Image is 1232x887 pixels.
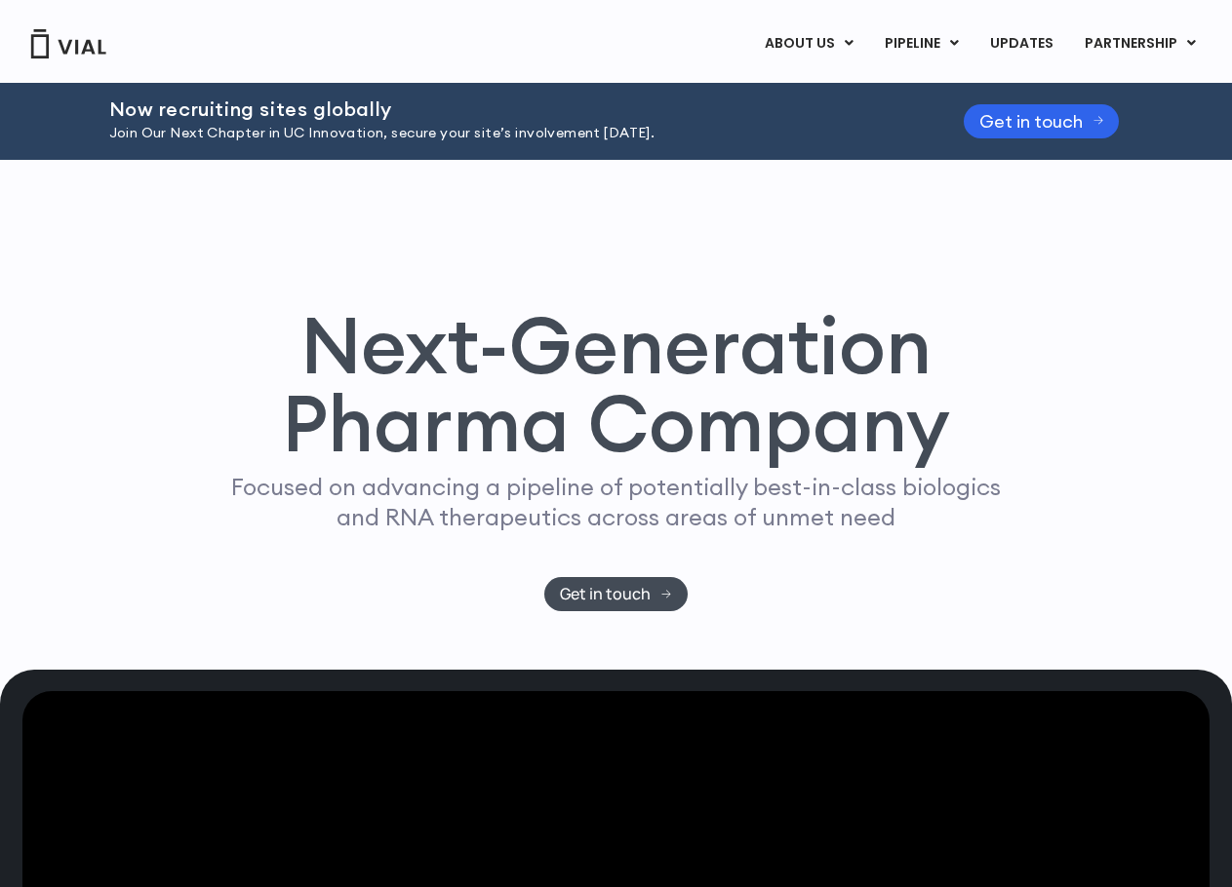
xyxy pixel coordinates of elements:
[223,472,1010,532] p: Focused on advancing a pipeline of potentially best-in-class biologics and RNA therapeutics acros...
[1069,27,1212,60] a: PARTNERSHIPMenu Toggle
[109,123,915,144] p: Join Our Next Chapter in UC Innovation, secure your site’s involvement [DATE].
[749,27,868,60] a: ABOUT USMenu Toggle
[974,27,1068,60] a: UPDATES
[109,98,915,120] h2: Now recruiting sites globally
[979,114,1083,129] span: Get in touch
[194,306,1039,462] h1: Next-Generation Pharma Company
[964,104,1120,138] a: Get in touch
[544,577,688,611] a: Get in touch
[869,27,974,60] a: PIPELINEMenu Toggle
[560,587,651,601] span: Get in touch
[29,29,107,58] img: Vial Logo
